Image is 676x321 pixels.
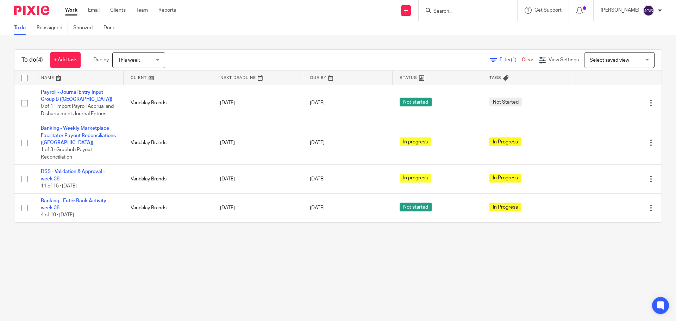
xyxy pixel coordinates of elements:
span: This week [118,58,140,63]
span: 4 of 10 · [DATE] [41,212,74,217]
a: DSS - Validation & Approval - week 38 [41,169,105,181]
a: Done [104,21,121,35]
span: Select saved view [590,58,629,63]
td: [DATE] [213,85,303,121]
a: Reports [158,7,176,14]
span: 1 of 3 · Grubhub Payout Reconciliation [41,147,92,160]
span: 0 of 1 · Import Payroll Accrual and Disbursement Journal Entries [41,104,114,116]
td: Vandalay Brands [124,85,213,121]
a: Reassigned [37,21,68,35]
span: In Progress [489,203,521,211]
span: [DATE] [310,140,325,145]
a: + Add task [50,52,81,68]
td: [DATE] [213,121,303,165]
a: Work [65,7,77,14]
a: Banking - Weekly Marketplace Facilitator Payout Reconciliations ([GEOGRAPHIC_DATA]) [41,126,116,145]
p: Due by [93,56,109,63]
a: Banking - Enter Bank Activity - week 38 [41,198,109,210]
span: Get Support [534,8,562,13]
span: In Progress [489,137,521,146]
img: svg%3E [643,5,654,16]
a: To do [14,21,31,35]
span: View Settings [549,57,579,62]
p: [PERSON_NAME] [601,7,639,14]
span: In progress [400,174,431,183]
span: Not started [400,203,432,211]
span: [DATE] [310,100,325,105]
a: Payroll - Journal Entry Input Group B ([GEOGRAPHIC_DATA]) [41,90,112,102]
span: 11 of 15 · [DATE] [41,184,77,189]
td: [DATE] [213,193,303,222]
h1: To do [21,56,43,64]
span: (4) [36,57,43,63]
span: In progress [400,137,431,146]
span: [DATE] [310,205,325,210]
a: Email [88,7,100,14]
span: Filter [500,57,522,62]
td: [DATE] [213,165,303,193]
input: Search [433,8,496,15]
td: Vandalay Brands [124,165,213,193]
span: Not Started [489,98,522,106]
img: Pixie [14,6,49,15]
span: In Progress [489,174,521,183]
a: Snoozed [73,21,98,35]
td: Vandalay Brands [124,121,213,165]
a: Team [136,7,148,14]
span: [DATE] [310,177,325,181]
span: (1) [511,57,517,62]
span: Tags [489,76,501,80]
span: Not started [400,98,432,106]
a: Clear [522,57,533,62]
a: Clients [110,7,126,14]
td: Vandalay Brands [124,193,213,222]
